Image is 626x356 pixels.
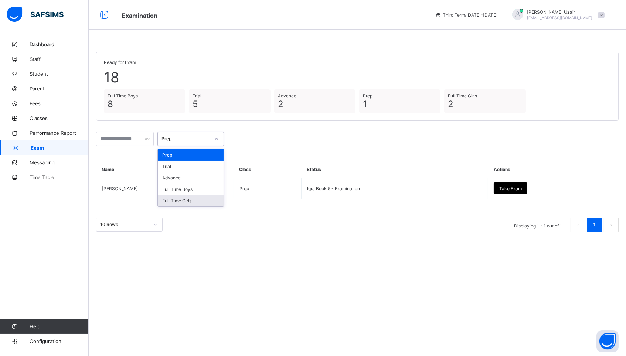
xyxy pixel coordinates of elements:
[122,12,157,19] span: Examination
[30,41,89,47] span: Dashboard
[591,220,598,230] a: 1
[527,9,592,15] span: [PERSON_NAME] Uzair
[363,99,437,109] span: 1
[96,161,234,178] th: Name
[158,149,224,161] div: Prep
[31,145,89,151] span: Exam
[30,56,89,62] span: Staff
[571,218,585,232] button: prev page
[30,324,88,329] span: Help
[596,330,619,352] button: Open asap
[587,218,602,232] li: 1
[301,178,488,199] td: Iqra Book 5 - Examination
[100,222,149,227] div: 10 Rows
[30,71,89,77] span: Student
[108,93,181,99] span: Full Time Boys
[104,69,611,86] span: 18
[108,99,181,109] span: 8
[435,12,497,18] span: session/term information
[158,172,224,184] div: Advance
[104,59,611,65] span: Ready for Exam
[193,99,266,109] span: 5
[278,93,352,99] span: Advance
[193,93,266,99] span: Trial
[30,86,89,92] span: Parent
[448,93,522,99] span: Full Time Girls
[161,136,210,142] div: Prep
[30,338,88,344] span: Configuration
[30,160,89,165] span: Messaging
[499,186,522,191] span: Take Exam
[363,93,437,99] span: Prep
[301,161,488,178] th: Status
[604,218,619,232] button: next page
[96,178,234,199] td: [PERSON_NAME]
[488,161,619,178] th: Actions
[448,99,522,109] span: 2
[527,16,592,20] span: [EMAIL_ADDRESS][DOMAIN_NAME]
[30,174,89,180] span: Time Table
[158,161,224,172] div: Trial
[508,218,568,232] li: Displaying 1 - 1 out of 1
[30,130,89,136] span: Performance Report
[604,218,619,232] li: 下一页
[30,100,89,106] span: Fees
[278,99,352,109] span: 2
[234,178,301,199] td: Prep
[234,161,301,178] th: Class
[7,7,64,22] img: safsims
[158,184,224,195] div: Full Time Boys
[571,218,585,232] li: 上一页
[30,115,89,121] span: Classes
[158,195,224,206] div: Full Time Girls
[505,9,608,21] div: SheikhUzair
